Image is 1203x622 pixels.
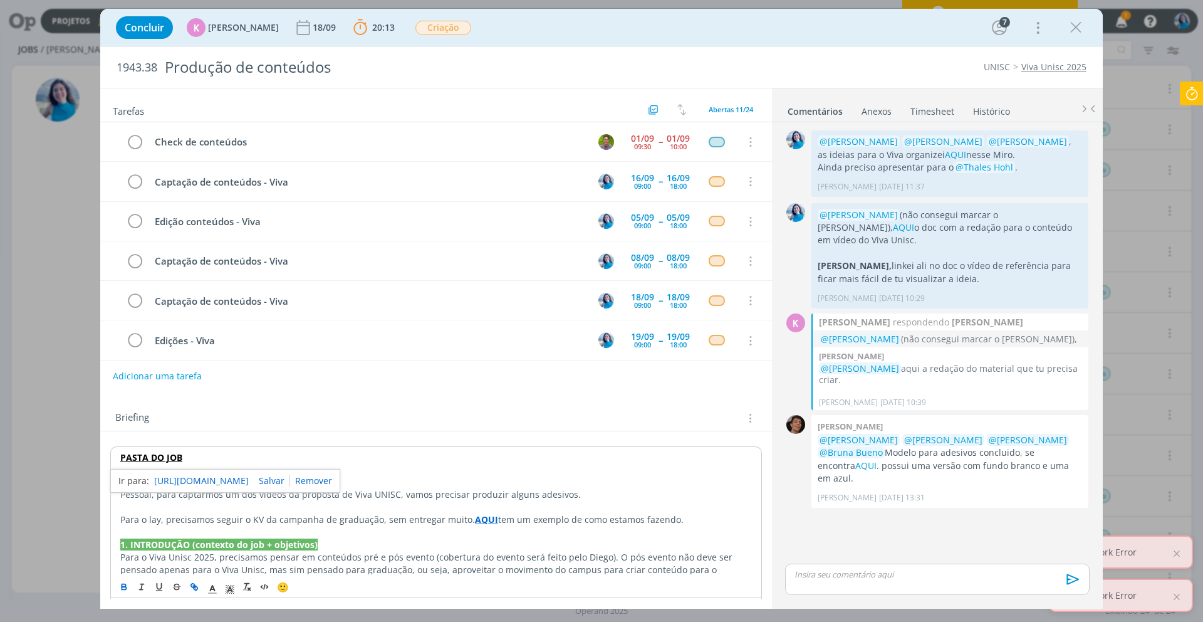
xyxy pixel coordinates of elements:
[120,551,752,589] p: Para o Viva Unisc 2025, precisamos pensar em conteúdos pré e pós evento (cobertura do evento será...
[598,293,614,308] img: E
[670,302,687,308] div: 18:00
[989,434,1067,446] span: @[PERSON_NAME]
[818,293,877,304] p: [PERSON_NAME]
[631,213,654,222] div: 05/09
[113,102,144,117] span: Tarefas
[820,446,883,458] span: @Bruna Bueno
[820,135,898,147] span: @[PERSON_NAME]
[820,209,898,221] span: @[PERSON_NAME]
[149,293,586,309] div: Captação de conteúdos - Viva
[634,302,651,308] div: 09:00
[820,434,898,446] span: @[PERSON_NAME]
[160,52,677,83] div: Produção de conteúdos
[631,253,654,262] div: 08/09
[149,214,586,229] div: Edição conteúdos - Viva
[598,332,614,348] img: E
[120,451,182,463] a: PASTA DO JOB
[787,100,843,118] a: Comentários
[667,134,690,143] div: 01/09
[818,181,877,192] p: [PERSON_NAME]
[819,351,884,362] b: [PERSON_NAME]
[819,332,1082,345] p: (não consegui marcar o [PERSON_NAME]),
[880,397,926,408] span: [DATE] 10:39
[112,365,202,387] button: Adicionar uma tarefa
[667,213,690,222] div: 05/09
[634,182,651,189] div: 09:00
[999,17,1010,28] div: 7
[879,181,925,192] span: [DATE] 11:37
[786,203,805,222] img: E
[598,213,614,229] img: E
[154,473,249,489] a: [URL][DOMAIN_NAME]
[677,104,686,115] img: arrow-down-up.svg
[818,492,877,503] p: [PERSON_NAME]
[818,260,1082,285] p: linkei ali no doc o vídeo de referência para ficar mais fácil de tu visualizar a ideia.
[659,296,662,305] span: --
[818,161,1082,174] p: Ainda preciso apresentar para o .
[631,174,654,182] div: 16/09
[952,315,1023,329] strong: [PERSON_NAME]
[631,134,654,143] div: 01/09
[313,23,338,32] div: 18/09
[667,253,690,262] div: 08/09
[709,105,753,114] span: Abertas 11/24
[596,331,615,350] button: E
[120,514,752,526] p: Para o lay, precisamos seguir o KV da campanha de graduação, sem entregar muito. tem um exemplo d...
[120,539,318,551] strong: 1. INTRODUÇÃO (contexto do job + objetivos)
[855,460,877,472] a: AQUI
[670,143,687,150] div: 10:00
[350,18,398,38] button: 20:13
[818,434,1082,485] p: Modelo para adesivos concluido, se encontra . possui uma versão com fundo branco e uma em azul.
[415,21,471,35] span: Criação
[100,9,1103,609] div: dialog
[819,363,1082,386] p: aqui a redação do material que tu precisa criar.
[372,21,395,33] span: 20:13
[274,580,291,595] button: 🙂
[596,172,615,191] button: E
[667,293,690,302] div: 18/09
[910,100,955,118] a: Timesheet
[786,130,805,149] img: E
[149,253,586,269] div: Captação de conteúdos - Viva
[415,20,472,36] button: Criação
[475,514,498,525] strong: AQUI
[819,332,1082,345] div: @@1099413@@ (não consegui marcar o Patrick), AQUI o doc com a redação para o conteúdo em vídeo do...
[670,262,687,269] div: 18:00
[596,251,615,270] button: E
[596,291,615,310] button: E
[149,333,586,349] div: Edições - Viva
[634,222,651,229] div: 09:00
[670,341,687,348] div: 18:00
[786,314,805,332] div: K
[945,149,966,161] a: AQUI
[125,23,164,33] span: Concluir
[596,132,615,151] button: T
[904,434,982,446] span: @[PERSON_NAME]
[670,182,687,189] div: 18:00
[221,580,239,595] span: Cor de Fundo
[634,143,651,150] div: 09:30
[631,332,654,341] div: 19/09
[818,135,1082,161] p: , as ideias para o Viva organizei nesse Miro.
[667,174,690,182] div: 16/09
[208,23,279,32] span: [PERSON_NAME]
[187,18,279,37] button: K[PERSON_NAME]
[890,315,952,329] span: respondendo
[670,222,687,229] div: 18:00
[818,209,1082,247] p: (não consegui marcar o [PERSON_NAME]), o doc com a redação para o conteúdo em vídeo do Viva Unisc.
[667,332,690,341] div: 19/09
[117,61,157,75] span: 1943.38
[821,362,899,374] span: @[PERSON_NAME]
[893,221,914,233] a: AQUI
[786,415,805,434] img: P
[598,174,614,189] img: E
[659,137,662,146] span: --
[1021,61,1086,73] a: Viva Unisc 2025
[149,174,586,190] div: Captação de conteúdos - Viva
[149,134,586,150] div: Check de conteúdos
[819,315,890,329] strong: [PERSON_NAME]
[972,100,1011,118] a: Histórico
[879,492,925,503] span: [DATE] 13:31
[116,16,173,39] button: Concluir
[277,581,289,594] span: 🙂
